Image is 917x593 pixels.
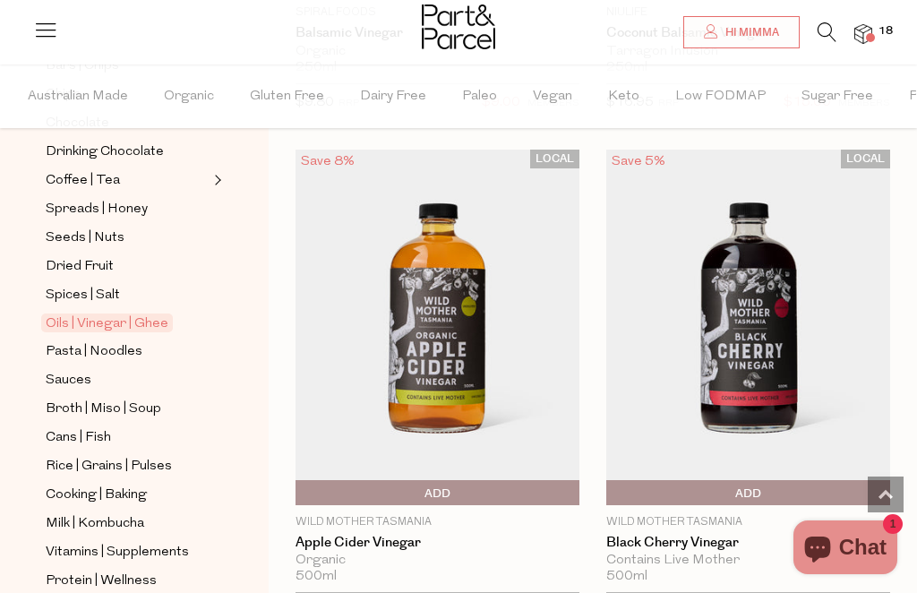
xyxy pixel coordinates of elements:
[46,199,148,220] span: Spreads | Honey
[46,512,209,535] a: Milk | Kombucha
[606,150,671,174] div: Save 5%
[675,65,766,128] span: Low FODMAP
[606,535,890,551] a: Black Cherry Vinegar
[46,456,172,477] span: Rice | Grains | Pulses
[46,227,209,249] a: Seeds | Nuts
[46,513,144,535] span: Milk | Kombucha
[854,24,872,43] a: 18
[46,426,209,449] a: Cans | Fish
[606,150,890,504] img: Black Cherry Vinegar
[46,398,209,420] a: Broth | Miso | Soup
[46,571,157,592] span: Protein | Wellness
[606,514,890,530] p: Wild Mother Tasmania
[41,314,173,332] span: Oils | Vinegar | Ghee
[46,485,147,506] span: Cooking | Baking
[296,480,579,505] button: Add To Parcel
[164,65,214,128] span: Organic
[46,142,164,163] span: Drinking Chocolate
[46,369,209,391] a: Sauces
[360,65,426,128] span: Dairy Free
[296,150,360,174] div: Save 8%
[46,255,209,278] a: Dried Fruit
[606,553,890,569] div: Contains Live Mother
[46,340,209,363] a: Pasta | Noodles
[606,480,890,505] button: Add To Parcel
[422,4,495,49] img: Part&Parcel
[296,514,579,530] p: Wild Mother Tasmania
[46,284,209,306] a: Spices | Salt
[606,569,647,585] span: 500ml
[841,150,890,168] span: LOCAL
[46,313,209,334] a: Oils | Vinegar | Ghee
[46,370,91,391] span: Sauces
[874,23,897,39] span: 18
[683,16,800,48] a: Hi Mimma
[296,535,579,551] a: Apple Cider Vinegar
[46,484,209,506] a: Cooking | Baking
[46,399,161,420] span: Broth | Miso | Soup
[533,65,572,128] span: Vegan
[46,341,142,363] span: Pasta | Noodles
[296,553,579,569] div: Organic
[530,150,579,168] span: LOCAL
[788,520,903,579] inbox-online-store-chat: Shopify online store chat
[28,65,128,128] span: Australian Made
[46,198,209,220] a: Spreads | Honey
[46,228,124,249] span: Seeds | Nuts
[250,65,324,128] span: Gluten Free
[46,542,189,563] span: Vitamins | Supplements
[721,25,779,40] span: Hi Mimma
[46,141,209,163] a: Drinking Chocolate
[462,65,497,128] span: Paleo
[46,427,111,449] span: Cans | Fish
[801,65,873,128] span: Sugar Free
[46,455,209,477] a: Rice | Grains | Pulses
[46,256,114,278] span: Dried Fruit
[296,150,579,504] img: Apple Cider Vinegar
[46,541,209,563] a: Vitamins | Supplements
[46,170,120,192] span: Coffee | Tea
[608,65,639,128] span: Keto
[296,569,337,585] span: 500ml
[46,285,120,306] span: Spices | Salt
[210,169,222,191] button: Expand/Collapse Coffee | Tea
[46,169,209,192] a: Coffee | Tea
[46,570,209,592] a: Protein | Wellness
